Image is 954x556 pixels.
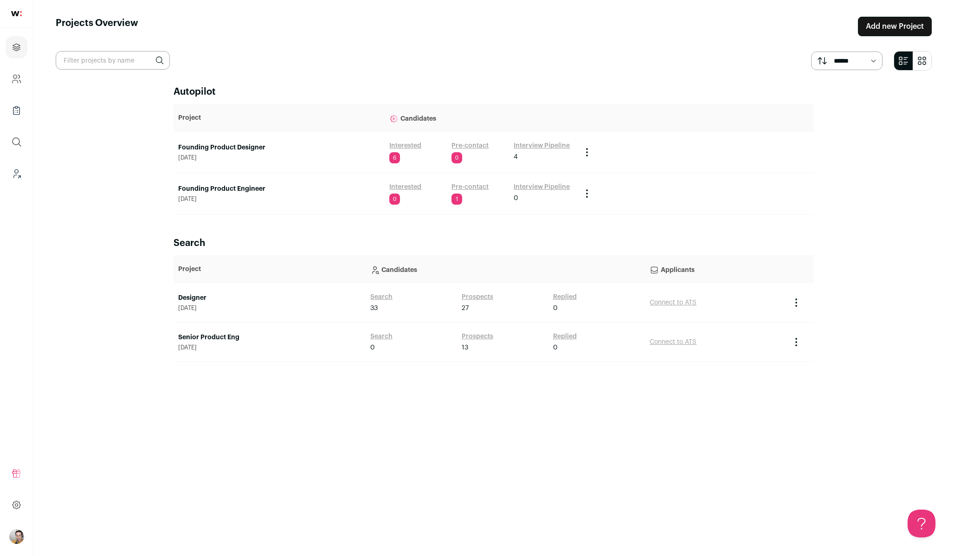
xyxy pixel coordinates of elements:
span: 0 [370,343,375,352]
a: Replied [553,292,577,302]
input: Filter projects by name [56,51,170,70]
a: Interested [389,182,421,192]
button: Project Actions [791,297,802,308]
a: Search [370,332,393,341]
a: Connect to ATS [650,299,696,306]
button: Open dropdown [9,529,24,544]
iframe: Help Scout Beacon - Open [908,510,935,537]
span: 0 [553,304,558,313]
a: Pre-contact [451,182,489,192]
p: Project [178,265,361,274]
span: 0 [553,343,558,352]
span: [DATE] [178,195,380,203]
span: [DATE] [178,154,380,162]
span: 4 [514,152,518,162]
a: Senior Product Eng [178,333,361,342]
img: wellfound-shorthand-0d5821cbd27db2630d0214b213865d53afaa358527fdda9d0ea32b1df1b89c2c.svg [11,11,22,16]
a: Replied [553,332,577,341]
p: Project [178,113,380,123]
span: 0 [451,152,462,163]
img: 144000-medium_jpg [9,529,24,544]
a: Company and ATS Settings [6,68,27,90]
a: Add new Project [858,17,932,36]
a: Interview Pipeline [514,182,570,192]
span: [DATE] [178,344,361,351]
button: Project Actions [581,147,593,158]
a: Connect to ATS [650,339,696,345]
a: Pre-contact [451,141,489,150]
span: 0 [514,194,518,203]
a: Interview Pipeline [514,141,570,150]
button: Project Actions [581,188,593,199]
p: Candidates [370,260,640,278]
h2: Autopilot [174,85,814,98]
h1: Projects Overview [56,17,138,36]
a: Prospects [462,332,493,341]
a: Company Lists [6,99,27,122]
span: 1 [451,194,462,205]
a: Founding Product Designer [178,143,380,152]
p: Candidates [389,109,572,127]
span: [DATE] [178,304,361,312]
button: Project Actions [791,336,802,348]
p: Applicants [650,260,781,278]
a: Leads (Backoffice) [6,162,27,185]
a: Prospects [462,292,493,302]
a: Interested [389,141,421,150]
a: Projects [6,36,27,58]
span: 13 [462,343,468,352]
a: Designer [178,293,361,303]
span: 27 [462,304,469,313]
span: 0 [389,194,400,205]
span: 33 [370,304,378,313]
a: Search [370,292,393,302]
span: 6 [389,152,400,163]
h2: Search [174,237,814,250]
a: Founding Product Engineer [178,184,380,194]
